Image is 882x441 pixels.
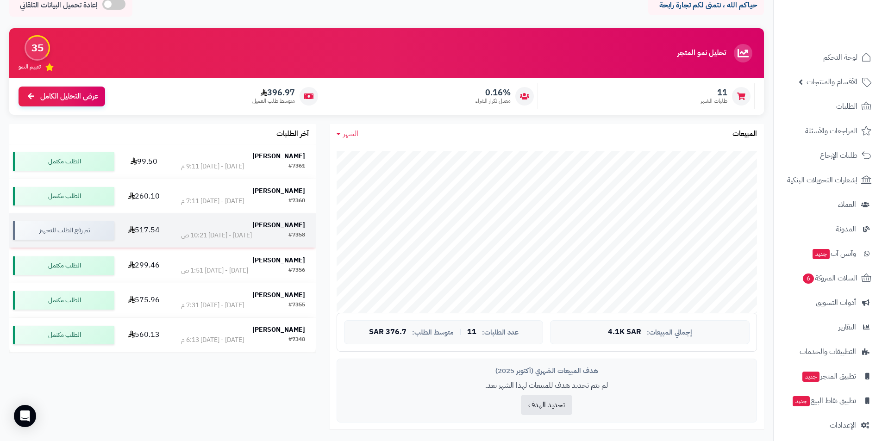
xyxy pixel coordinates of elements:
[118,248,170,283] td: 299.46
[779,292,876,314] a: أدوات التسويق
[288,162,305,171] div: #7361
[830,419,856,432] span: الإعدادات
[288,335,305,345] div: #7348
[181,197,244,206] div: [DATE] - [DATE] 7:11 م
[779,242,876,265] a: وآتس آبجديد
[802,272,857,285] span: السلات المتروكة
[19,63,41,71] span: تقييم النمو
[181,231,252,240] div: [DATE] - [DATE] 10:21 ص
[701,87,727,98] span: 11
[792,394,856,407] span: تطبيق نقاط البيع
[276,130,309,138] h3: آخر الطلبات
[779,341,876,363] a: التطبيقات والخدمات
[838,198,856,211] span: العملاء
[118,179,170,213] td: 260.10
[779,144,876,167] a: طلبات الإرجاع
[252,220,305,230] strong: [PERSON_NAME]
[252,87,295,98] span: 396.97
[13,326,114,344] div: الطلب مكتمل
[779,316,876,338] a: التقارير
[13,187,114,205] div: الطلب مكتمل
[779,120,876,142] a: المراجعات والأسئلة
[13,221,114,240] div: تم رفع الطلب للتجهيز
[823,51,857,64] span: لوحة التحكم
[819,19,873,38] img: logo-2.png
[13,256,114,275] div: الطلب مكتمل
[19,87,105,106] a: عرض التحليل الكامل
[118,213,170,248] td: 517.54
[252,290,305,300] strong: [PERSON_NAME]
[181,335,244,345] div: [DATE] - [DATE] 6:13 م
[337,129,358,139] a: الشهر
[779,169,876,191] a: إشعارات التحويلات البنكية
[779,95,876,118] a: الطلبات
[701,97,727,105] span: طلبات الشهر
[812,247,856,260] span: وآتس آب
[412,329,454,336] span: متوسط الطلب:
[252,97,295,105] span: متوسط طلب العميل
[252,186,305,196] strong: [PERSON_NAME]
[677,49,726,57] h3: تحليل نمو المتجر
[805,124,857,137] span: المراجعات والأسئلة
[475,87,511,98] span: 0.16%
[801,370,856,383] span: تطبيق المتجر
[288,231,305,240] div: #7358
[836,100,857,113] span: الطلبات
[813,249,830,259] span: جديد
[343,128,358,139] span: الشهر
[181,301,244,310] div: [DATE] - [DATE] 7:31 م
[787,174,857,186] span: إشعارات التحويلات البنكية
[288,266,305,275] div: #7356
[118,283,170,317] td: 575.96
[475,97,511,105] span: معدل تكرار الشراء
[793,396,810,406] span: جديد
[252,255,305,265] strong: [PERSON_NAME]
[181,162,244,171] div: [DATE] - [DATE] 9:11 م
[14,405,36,427] div: Open Intercom Messenger
[779,365,876,387] a: تطبيق المتجرجديد
[467,328,476,336] span: 11
[779,218,876,240] a: المدونة
[647,329,692,336] span: إجمالي المبيعات:
[118,144,170,179] td: 99.50
[13,291,114,310] div: الطلب مكتمل
[836,223,856,236] span: المدونة
[252,151,305,161] strong: [PERSON_NAME]
[181,266,248,275] div: [DATE] - [DATE] 1:51 ص
[482,329,519,336] span: عدد الطلبات:
[459,329,462,335] span: |
[779,193,876,216] a: العملاء
[820,149,857,162] span: طلبات الإرجاع
[732,130,757,138] h3: المبيعات
[40,91,98,102] span: عرض التحليل الكامل
[288,197,305,206] div: #7360
[369,328,407,336] span: 376.7 SAR
[779,46,876,68] a: لوحة التحكم
[802,372,819,382] span: جديد
[779,267,876,289] a: السلات المتروكة6
[118,318,170,352] td: 560.13
[344,366,750,376] div: هدف المبيعات الشهري (أكتوبر 2025)
[344,380,750,391] p: لم يتم تحديد هدف للمبيعات لهذا الشهر بعد.
[807,75,857,88] span: الأقسام والمنتجات
[13,152,114,171] div: الطلب مكتمل
[779,414,876,436] a: الإعدادات
[779,390,876,412] a: تطبيق نقاط البيعجديد
[800,345,856,358] span: التطبيقات والخدمات
[802,273,814,284] span: 6
[838,321,856,334] span: التقارير
[521,395,572,415] button: تحديد الهدف
[252,325,305,335] strong: [PERSON_NAME]
[608,328,641,336] span: 4.1K SAR
[816,296,856,309] span: أدوات التسويق
[288,301,305,310] div: #7355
